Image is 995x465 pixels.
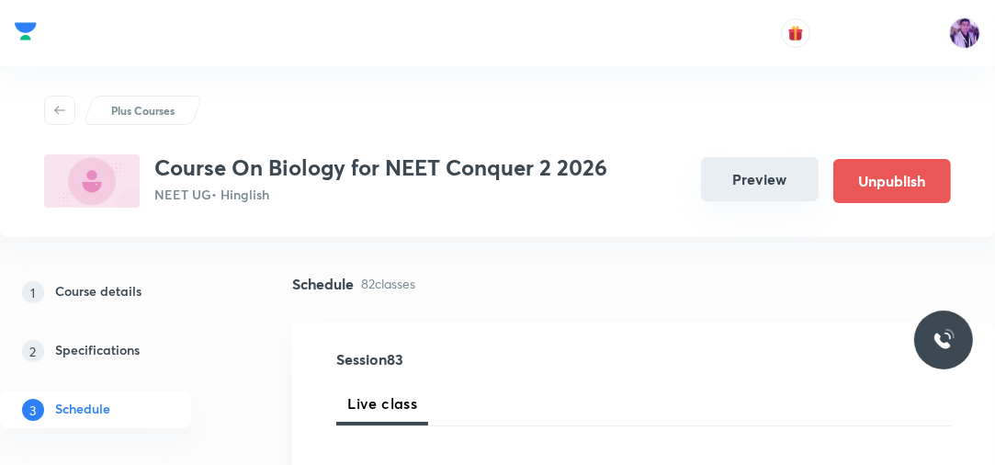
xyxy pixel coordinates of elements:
[154,185,607,204] p: NEET UG • Hinglish
[15,17,37,50] a: Company Logo
[781,18,810,48] button: avatar
[347,392,417,414] span: Live class
[154,154,607,181] h3: Course On Biology for NEET Conquer 2 2026
[933,329,955,351] img: ttu
[361,274,415,293] p: 82 classes
[701,157,819,201] button: Preview
[55,340,140,362] h5: Specifications
[949,17,980,49] img: preeti Tripathi
[833,159,951,203] button: Unpublish
[55,281,141,303] h5: Course details
[292,277,354,291] h4: Schedule
[111,102,175,119] p: Plus Courses
[22,281,44,303] p: 1
[44,154,140,208] img: FC7E9FF7-F571-41FE-967E-1DDDFF2D2A90_plus.png
[22,340,44,362] p: 2
[336,352,655,367] h4: Session 83
[55,399,110,421] h5: Schedule
[22,399,44,421] p: 3
[15,17,37,45] img: Company Logo
[787,25,804,41] img: avatar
